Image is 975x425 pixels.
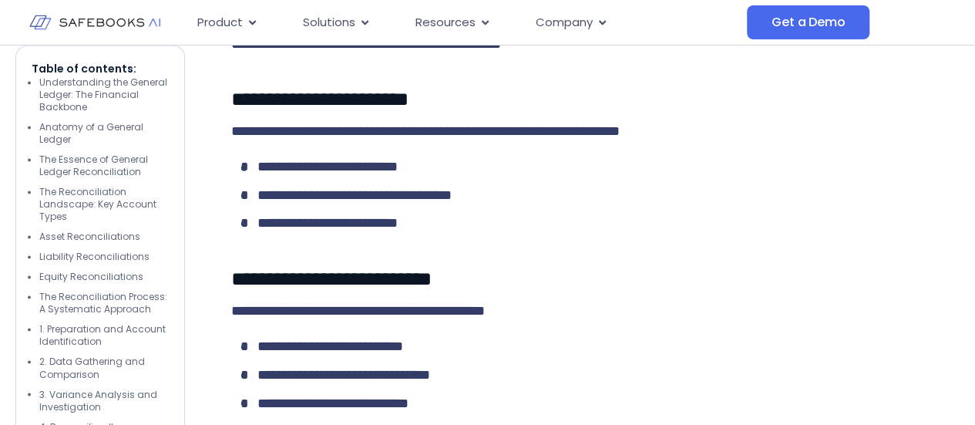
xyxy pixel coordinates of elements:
li: 1. Preparation and Account Identification [39,324,169,349]
li: The Essence of General Ledger Reconciliation [39,154,169,179]
li: 3. Variance Analysis and Investigation [39,389,169,413]
li: Understanding the General Ledger: The Financial Backbone [39,77,169,114]
li: Asset Reconciliations [39,231,169,244]
li: The Reconciliation Landscape: Key Account Types [39,187,169,224]
li: Equity Reconciliations [39,272,169,284]
li: 2. Data Gathering and Comparison [39,356,169,381]
span: Get a Demo [772,15,845,30]
li: The Reconciliation Process: A Systematic Approach [39,292,169,316]
span: Product [197,14,243,32]
span: Resources [415,14,476,32]
div: Menu Toggle [185,8,747,38]
li: Liability Reconciliations [39,251,169,264]
li: Anatomy of a General Ledger [39,122,169,147]
nav: Menu [185,8,747,38]
span: Company [536,14,593,32]
a: Get a Demo [747,5,869,39]
p: Table of contents: [32,62,169,77]
span: Solutions [303,14,355,32]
